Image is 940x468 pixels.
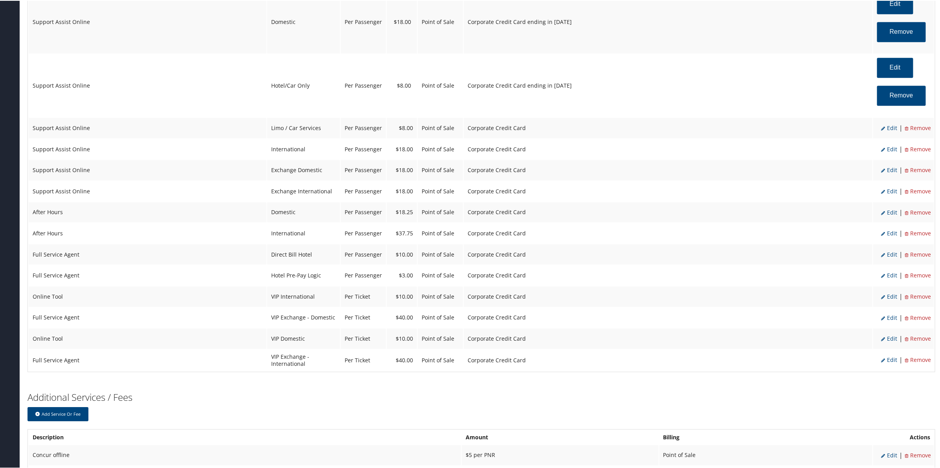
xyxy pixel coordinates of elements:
[877,57,913,77] button: Edit
[29,117,266,138] td: Support Assist Online
[464,286,872,306] td: Corporate Credit Card
[345,145,382,152] span: Per Passenger
[881,250,897,257] span: Edit
[267,307,340,327] td: VIP Exchange - Domestic
[464,244,872,264] td: Corporate Credit Card
[422,123,454,131] span: Point of Sale
[905,187,931,194] span: Remove
[29,159,266,180] td: Support Assist Online
[881,271,897,278] span: Edit
[267,244,340,264] td: Direct Bill Hotel
[422,165,454,173] span: Point of Sale
[877,21,926,41] button: Remove
[345,229,382,236] span: Per Passenger
[267,286,340,306] td: VIP International
[897,270,905,280] li: |
[422,313,454,320] span: Point of Sale
[28,390,935,403] h2: Additional Services / Fees
[387,159,417,180] td: $18.00
[28,406,88,420] button: Add Service or Fee
[881,313,897,321] span: Edit
[897,164,905,174] li: |
[905,145,931,152] span: Remove
[387,349,417,370] td: $40.00
[29,328,266,348] td: Online Tool
[464,180,872,201] td: Corporate Credit Card
[464,53,872,116] td: Corporate Credit Card ending in [DATE]
[905,123,931,131] span: Remove
[897,354,905,364] li: |
[345,292,370,299] span: Per Ticket
[881,145,897,152] span: Edit
[29,138,266,159] td: Support Assist Online
[29,53,266,116] td: Support Assist Online
[29,444,461,465] td: Concur offline
[345,313,370,320] span: Per Ticket
[345,123,382,131] span: Per Passenger
[905,208,931,215] span: Remove
[345,207,382,215] span: Per Passenger
[897,185,905,196] li: |
[387,202,417,222] td: $18.25
[881,165,897,173] span: Edit
[422,145,454,152] span: Point of Sale
[905,355,931,363] span: Remove
[464,349,872,370] td: Corporate Credit Card
[422,356,454,363] span: Point of Sale
[267,202,340,222] td: Domestic
[422,187,454,194] span: Point of Sale
[345,250,382,257] span: Per Passenger
[387,286,417,306] td: $10.00
[422,250,454,257] span: Point of Sale
[29,222,266,243] td: After Hours
[267,349,340,370] td: VIP Exchange - International
[897,312,905,322] li: |
[267,138,340,159] td: International
[345,271,382,278] span: Per Passenger
[905,313,931,321] span: Remove
[29,429,461,444] th: Description
[881,292,897,299] span: Edit
[29,244,266,264] td: Full Service Agent
[464,328,872,348] td: Corporate Credit Card
[881,187,897,194] span: Edit
[345,165,382,173] span: Per Passenger
[462,444,658,465] td: $5 per PNR
[897,291,905,301] li: |
[422,271,454,278] span: Point of Sale
[422,81,454,88] span: Point of Sale
[387,244,417,264] td: $10.00
[905,334,931,341] span: Remove
[387,180,417,201] td: $18.00
[387,222,417,243] td: $37.75
[905,165,931,173] span: Remove
[29,307,266,327] td: Full Service Agent
[881,229,897,236] span: Edit
[422,229,454,236] span: Point of Sale
[464,222,872,243] td: Corporate Credit Card
[387,264,417,285] td: $3.00
[267,264,340,285] td: Hotel Pre-Pay Logic
[464,117,872,138] td: Corporate Credit Card
[29,286,266,306] td: Online Tool
[905,250,931,257] span: Remove
[897,450,905,460] li: |
[897,333,905,343] li: |
[345,17,382,25] span: Per Passenger
[464,202,872,222] td: Corporate Credit Card
[881,355,897,363] span: Edit
[464,159,872,180] td: Corporate Credit Card
[29,180,266,201] td: Support Assist Online
[659,444,872,465] td: Point of Sale
[905,451,931,458] span: Remove
[873,429,934,444] th: Actions
[881,334,897,341] span: Edit
[897,143,905,154] li: |
[897,122,905,132] li: |
[422,334,454,341] span: Point of Sale
[387,138,417,159] td: $18.00
[387,307,417,327] td: $40.00
[464,307,872,327] td: Corporate Credit Card
[905,229,931,236] span: Remove
[422,207,454,215] span: Point of Sale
